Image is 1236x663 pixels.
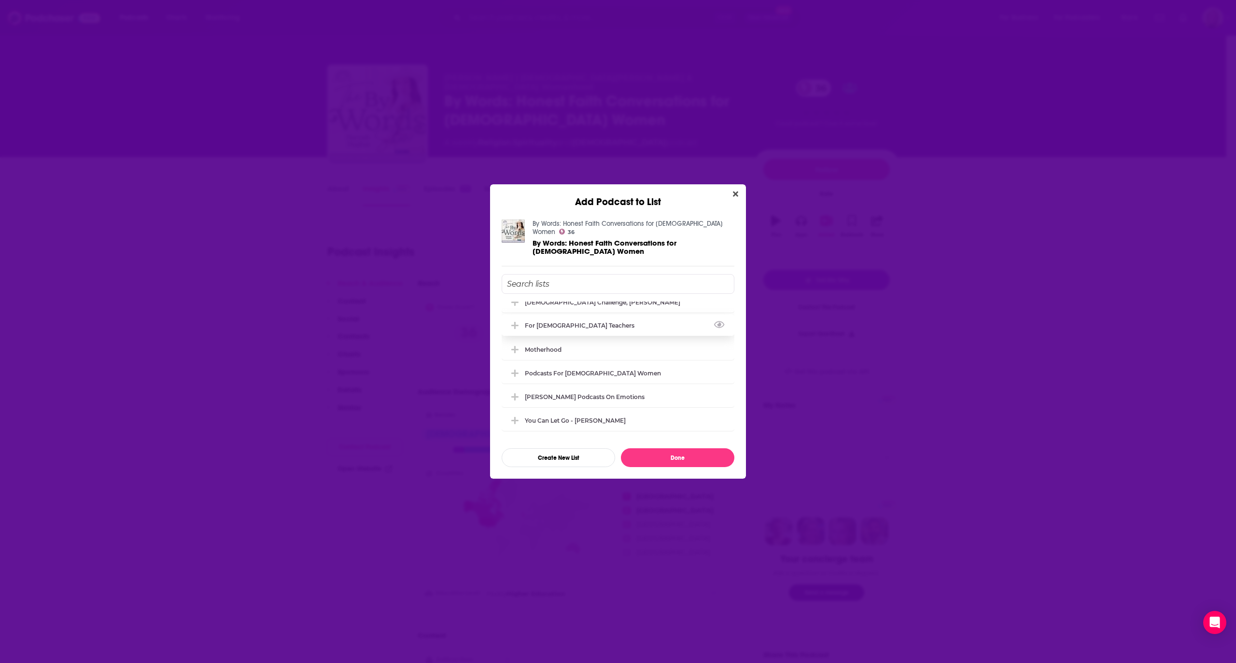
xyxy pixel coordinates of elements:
[525,370,661,377] div: Podcasts for [DEMOGRAPHIC_DATA] Women
[502,386,734,407] div: Christian podcasts on emotions
[1203,611,1226,634] div: Open Intercom Messenger
[502,274,734,294] input: Search lists
[729,188,742,200] button: Close
[525,393,645,401] div: [PERSON_NAME] podcasts on emotions
[525,417,626,424] div: You Can Let Go - [PERSON_NAME]
[502,339,734,360] div: Motherhood
[634,327,640,328] button: View Link
[490,184,746,208] div: Add Podcast to List
[502,291,734,313] div: JESUS Challenge, Madeline Grace
[502,433,734,455] div: Christian Podcasts
[502,274,734,467] div: Add Podcast To List
[525,299,680,306] div: [DEMOGRAPHIC_DATA] Challenge, [PERSON_NAME]
[568,230,575,235] span: 36
[621,448,734,467] button: Done
[533,238,676,256] span: By Words: Honest Faith Conversations for [DEMOGRAPHIC_DATA] Women
[533,220,723,236] a: By Words: Honest Faith Conversations for Christian Women
[502,315,734,336] div: For Bible Teachers
[502,362,734,384] div: Podcasts for Christian Women
[559,229,575,235] a: 36
[525,346,562,353] div: Motherhood
[533,239,734,255] a: By Words: Honest Faith Conversations for Christian Women
[502,410,734,431] div: You Can Let Go - Hoover
[525,322,640,329] div: For [DEMOGRAPHIC_DATA] Teachers
[502,220,525,243] img: By Words: Honest Faith Conversations for Christian Women
[502,448,615,467] button: Create New List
